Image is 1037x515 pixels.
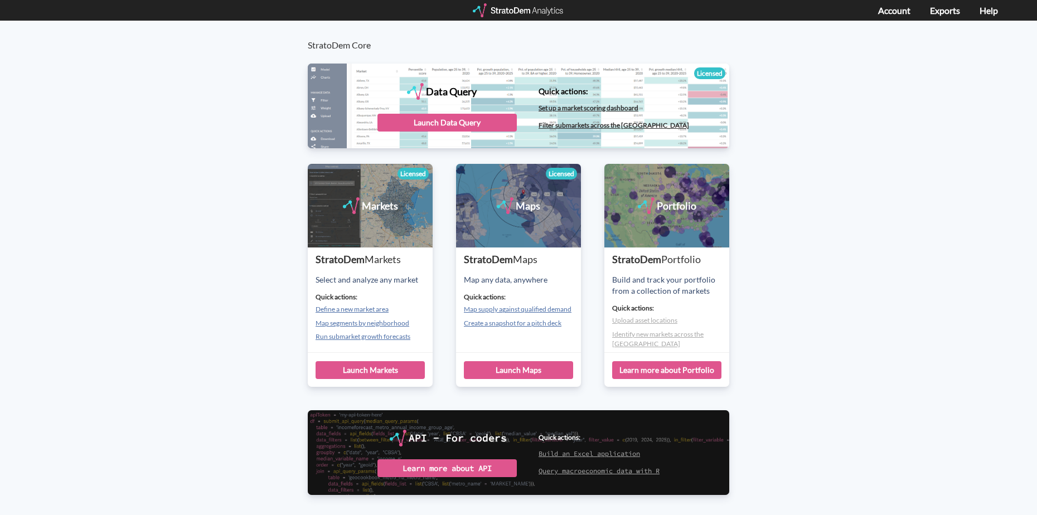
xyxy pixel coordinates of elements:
[464,319,561,327] a: Create a snapshot for a pitch deck
[316,361,425,379] div: Launch Markets
[930,5,960,16] a: Exports
[377,114,517,132] div: Launch Data Query
[365,253,401,265] span: Markets
[612,361,721,379] div: Learn more about Portfolio
[464,293,581,300] h4: Quick actions:
[539,121,689,129] a: Filter submarkets across the [GEOGRAPHIC_DATA]
[539,434,660,441] h4: Quick actions:
[657,197,696,214] div: Portfolio
[612,304,729,312] h4: Quick actions:
[316,274,433,285] div: Select and analyze any market
[878,5,910,16] a: Account
[409,430,507,446] div: API - For coders
[612,274,729,297] div: Build and track your portfolio from a collection of markets
[377,459,517,477] div: Learn more about API
[694,67,725,79] div: Licensed
[464,252,581,267] div: StratoDem
[661,253,701,265] span: Portfolio
[464,361,573,379] div: Launch Maps
[612,316,677,324] a: Upload asset locations
[612,252,729,267] div: StratoDem
[316,332,410,341] a: Run submarket growth forecasts
[464,305,571,313] a: Map supply against qualified demand
[516,197,540,214] div: Maps
[539,87,689,95] h4: Quick actions:
[612,330,704,348] a: Identify new markets across the [GEOGRAPHIC_DATA]
[398,168,429,179] div: Licensed
[464,274,581,285] div: Map any data, anywhere
[316,319,409,327] a: Map segments by neighborhood
[546,168,577,179] div: Licensed
[426,83,477,100] div: Data Query
[539,467,660,475] a: Query macroeconomic data with R
[316,293,433,300] h4: Quick actions:
[539,104,638,112] a: Set up a market scoring dashboard
[316,305,389,313] a: Define a new market area
[513,253,537,265] span: Maps
[308,21,741,50] h3: StratoDem Core
[362,197,398,214] div: Markets
[316,252,433,267] div: StratoDem
[980,5,998,16] a: Help
[539,449,640,458] a: Build an Excel application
